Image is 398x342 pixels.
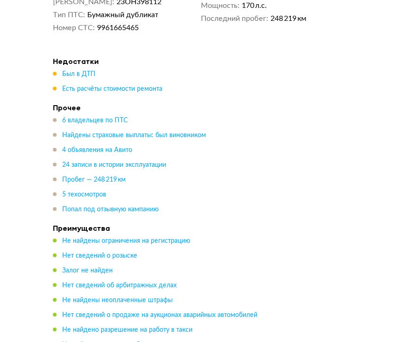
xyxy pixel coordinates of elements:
dt: Мощность [201,1,239,10]
span: Нет сведений о продаже на аукционах аварийных автомобилей [62,312,257,318]
span: Не найдено разрешение на работу в такси [62,327,193,333]
span: Бумажный дубликат [87,10,158,19]
span: Был в ДТП [62,71,96,77]
span: 170 л.с. [242,1,267,10]
dt: Последний пробег [201,14,268,23]
h4: Преимущества [53,223,345,233]
span: Не найдены ограничения на регистрацию [62,238,190,244]
span: Есть расчёты стоимости ремонта [62,86,162,92]
span: 24 записи в истории эксплуатации [62,162,166,168]
span: Нет сведений о розыске [62,253,137,259]
span: 6 владельцев по ПТС [62,117,128,124]
span: 5 техосмотров [62,191,106,198]
dt: Тип ПТС [53,10,85,19]
h4: Прочее [53,103,345,112]
span: Попал под отзывную кампанию [62,206,159,213]
dt: Номер СТС [53,23,95,32]
span: 248 219 км [270,14,306,23]
span: Нет сведений об арбитражных делах [62,282,177,289]
span: Найдены страховые выплаты: был виновником [62,132,206,139]
span: Залог не найден [62,267,113,274]
span: 9961665465 [97,23,139,32]
h4: Недостатки [53,57,345,66]
span: Пробег — 248 219 км [62,177,126,183]
span: 4 объявления на Авито [62,147,132,153]
span: Не найдены неоплаченные штрафы [62,297,173,304]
